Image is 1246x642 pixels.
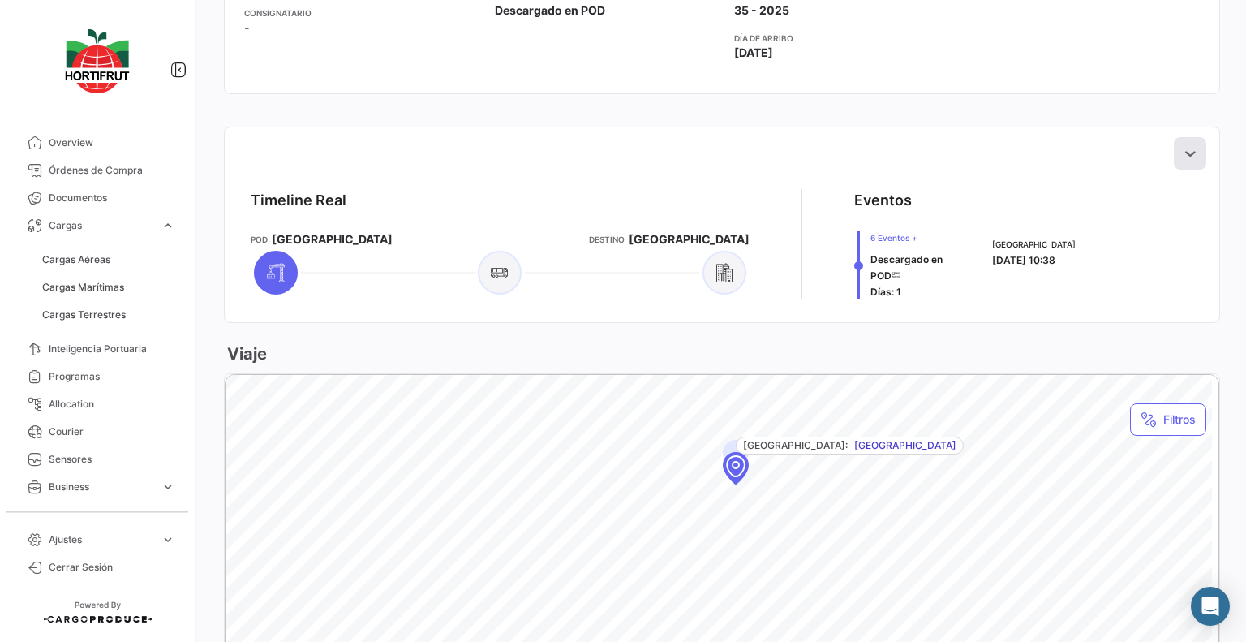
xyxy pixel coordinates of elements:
span: Cargas Terrestres [42,308,126,322]
span: expand_more [161,532,175,547]
span: Descargado en POD [870,253,943,282]
span: Cargas [49,218,154,233]
span: Descargado en POD [495,2,605,19]
a: Cargas Aéreas [36,248,182,272]
button: Filtros [1130,403,1206,436]
a: Cargas Terrestres [36,303,182,327]
span: [GEOGRAPHIC_DATA] [854,438,956,453]
span: Cerrar Sesión [49,560,175,575]
div: Map marker [723,452,749,485]
span: [GEOGRAPHIC_DATA] [629,231,750,248]
div: Eventos [854,189,912,212]
span: Cargas Aéreas [42,252,110,267]
a: Órdenes de Compra [13,157,182,184]
a: Inteligencia Portuaria [13,335,182,363]
span: Courier [49,424,175,439]
app-card-info-title: Día de Arribo [734,32,960,45]
span: - [244,19,250,36]
span: [DATE] [734,45,773,61]
span: Programas [49,369,175,384]
span: Cargas Marítimas [42,280,124,295]
a: Cargas Marítimas [36,275,182,299]
a: Courier [13,418,182,446]
a: Documentos [13,184,182,212]
span: [GEOGRAPHIC_DATA] [272,231,393,248]
a: Sensores [13,446,182,473]
a: Allocation [13,390,182,418]
span: 35 - 2025 [734,2,789,19]
div: Abrir Intercom Messenger [1191,587,1230,626]
img: logo-hortifrut.svg [57,19,138,103]
span: 6 Eventos + [870,231,973,244]
span: [DATE] 10:38 [992,254,1055,266]
a: Overview [13,129,182,157]
span: Órdenes de Compra [49,163,175,178]
div: Timeline Real [251,189,346,212]
a: Programas [13,363,182,390]
span: Ajustes [49,532,154,547]
span: Sensores [49,452,175,467]
span: Business [49,480,154,494]
span: Inteligencia Portuaria [49,342,175,356]
app-card-info-title: Consignatario [244,6,482,19]
span: Días: 1 [870,286,901,298]
span: Allocation [49,397,175,411]
h3: Viaje [224,343,267,365]
span: [GEOGRAPHIC_DATA] [992,238,1076,251]
span: Overview [49,136,175,150]
span: Documentos [49,191,175,205]
app-card-info-title: Destino [589,233,625,246]
span: expand_more [161,480,175,494]
app-card-info-title: POD [251,233,268,246]
span: expand_more [161,218,175,233]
